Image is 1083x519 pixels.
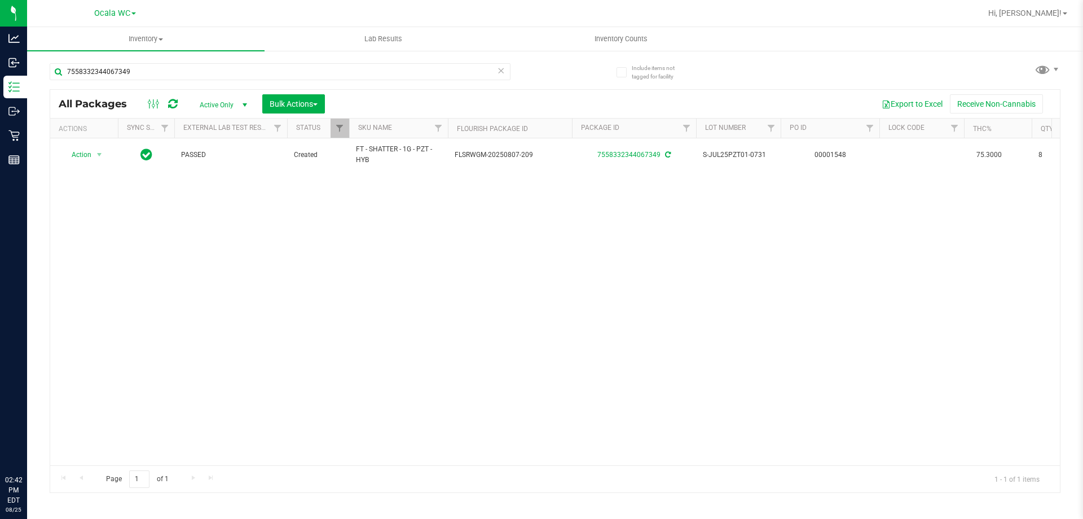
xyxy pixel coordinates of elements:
[127,124,170,132] a: Sync Status
[945,119,964,138] a: Filter
[1041,125,1053,133] a: Qty
[988,8,1062,18] span: Hi, [PERSON_NAME]!
[597,151,661,159] a: 7558332344067349
[971,147,1007,163] span: 75.3000
[1038,150,1081,160] span: 8
[8,57,20,68] inline-svg: Inbound
[973,125,992,133] a: THC%
[429,119,448,138] a: Filter
[950,94,1043,114] button: Receive Non-Cannabis
[790,124,807,132] a: PO ID
[156,119,174,138] a: Filter
[262,94,325,114] button: Bulk Actions
[579,34,663,44] span: Inventory Counts
[94,8,130,18] span: Ocala WC
[96,470,178,488] span: Page of 1
[349,34,417,44] span: Lab Results
[358,124,392,132] a: SKU Name
[129,470,149,488] input: 1
[457,125,528,133] a: Flourish Package ID
[985,470,1049,487] span: 1 - 1 of 1 items
[677,119,696,138] a: Filter
[815,151,846,159] a: 00001548
[59,98,138,110] span: All Packages
[93,147,107,163] span: select
[581,124,619,132] a: Package ID
[663,151,671,159] span: Sync from Compliance System
[497,63,505,78] span: Clear
[140,147,152,163] span: In Sync
[50,63,510,80] input: Search Package ID, Item Name, SKU, Lot or Part Number...
[8,106,20,117] inline-svg: Outbound
[296,124,320,132] a: Status
[181,150,280,160] span: PASSED
[27,27,265,51] a: Inventory
[356,144,441,165] span: FT - SHATTER - 1G - PZT - HYB
[632,64,688,81] span: Include items not tagged for facility
[27,34,265,44] span: Inventory
[703,150,774,160] span: S-JUL25PZT01-0731
[331,119,349,138] a: Filter
[455,150,565,160] span: FLSRWGM-20250807-209
[888,124,924,132] a: Lock Code
[8,130,20,141] inline-svg: Retail
[8,81,20,93] inline-svg: Inventory
[183,124,272,132] a: External Lab Test Result
[268,119,287,138] a: Filter
[61,147,92,163] span: Action
[11,429,45,463] iframe: Resource center
[8,33,20,44] inline-svg: Analytics
[5,475,22,505] p: 02:42 PM EDT
[270,99,318,108] span: Bulk Actions
[502,27,739,51] a: Inventory Counts
[874,94,950,114] button: Export to Excel
[705,124,746,132] a: Lot Number
[265,27,502,51] a: Lab Results
[5,505,22,514] p: 08/25
[861,119,879,138] a: Filter
[762,119,781,138] a: Filter
[8,154,20,165] inline-svg: Reports
[294,150,342,160] span: Created
[59,125,113,133] div: Actions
